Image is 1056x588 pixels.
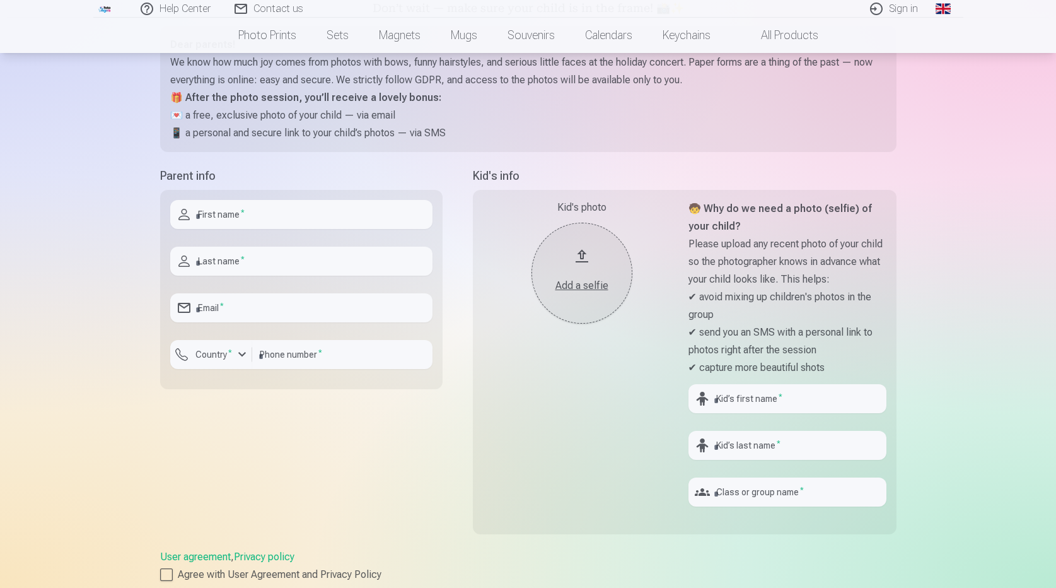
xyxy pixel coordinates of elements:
[688,235,886,288] p: Please upload any recent photo of your child so the photographer knows in advance what your child...
[688,203,872,232] strong: 🧒 Why do we need a photo (selfie) of your child?
[364,18,436,53] a: Magnets
[688,359,886,377] p: ✔ capture more beautiful shots
[223,18,311,53] a: Photo prints
[170,54,886,89] p: We know how much joy comes from photos with bows, funny hairstyles, and serious little faces at t...
[483,200,681,215] div: Kid's photo
[570,18,647,53] a: Calendars
[311,18,364,53] a: Sets
[160,550,896,582] div: ,
[98,5,112,13] img: /fa1
[726,18,833,53] a: All products
[688,288,886,324] p: ✔ avoid mixing up children's photos in the group
[170,124,886,142] p: 📱 a personal and secure link to your child’s photos — via SMS
[688,324,886,359] p: ✔ send you an SMS with a personal link to photos right after the session
[170,91,441,103] strong: 🎁 After the photo session, you’ll receive a lovely bonus:
[544,278,620,293] div: Add a selfie
[190,348,237,361] label: Country
[234,551,294,563] a: Privacy policy
[170,340,252,369] button: Country*
[170,107,886,124] p: 💌 a free, exclusive photo of your child — via email
[160,567,896,582] label: Agree with User Agreement and Privacy Policy
[160,167,443,185] h5: Parent info
[647,18,726,53] a: Keychains
[436,18,492,53] a: Mugs
[160,551,231,563] a: User agreement
[473,167,896,185] h5: Kid's info
[531,223,632,324] button: Add a selfie
[492,18,570,53] a: Souvenirs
